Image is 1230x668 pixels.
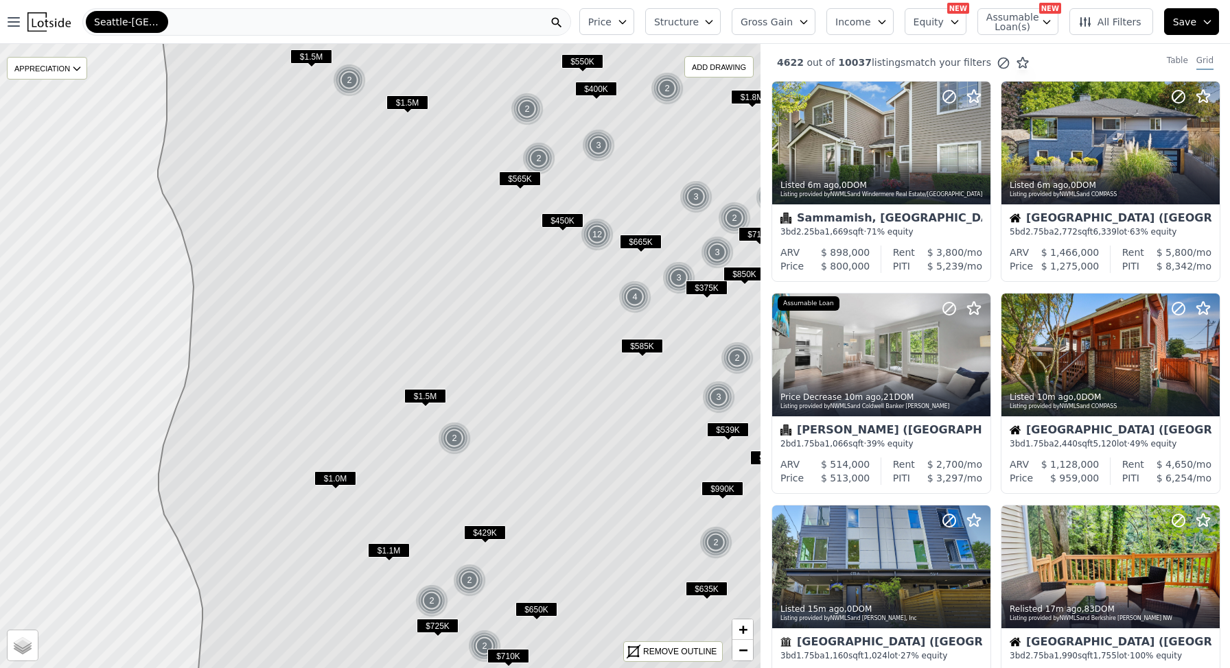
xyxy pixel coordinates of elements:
div: Listing provided by NWMLS and COMPASS [1010,403,1213,411]
time: 2025-08-21 20:47 [844,392,881,402]
img: g1.png [582,129,616,162]
img: g1.png [511,93,544,126]
span: $850K [723,267,765,281]
span: $ 1,128,000 [1041,459,1100,470]
div: 3 bd 1.75 ba sqft lot · 27% equity [780,650,982,661]
div: 2 bd 1.75 ba sqft · 39% equity [780,438,982,449]
a: Listed 6m ago,0DOMListing provided byNWMLSand Windermere Real Estate/[GEOGRAPHIC_DATA]Condominium... [771,81,990,282]
div: out of listings [761,56,1030,70]
span: $1.5M [404,389,446,403]
img: g1.png [333,64,367,97]
span: $ 3,297 [927,473,964,484]
span: $ 1,466,000 [1041,247,1100,258]
div: 12 [581,218,614,251]
span: 1,160 [825,651,848,660]
div: $715K [739,227,780,247]
div: 2 [511,93,544,126]
span: $715K [739,227,780,241]
span: $ 898,000 [821,247,870,258]
time: 2025-08-21 20:51 [1037,180,1068,190]
div: Listing provided by NWMLS and Berkshire [PERSON_NAME] NW [1010,615,1213,623]
div: $665K [620,235,662,254]
time: 2025-08-21 20:42 [808,604,844,614]
span: $585K [621,339,663,353]
img: g1.png [701,236,734,269]
div: $1.1M [368,543,410,563]
div: PITI [1122,259,1139,273]
div: [GEOGRAPHIC_DATA] ([GEOGRAPHIC_DATA]) [780,636,982,650]
div: Listing provided by NWMLS and [PERSON_NAME], Inc [780,615,984,623]
span: $665K [620,235,662,249]
div: 2 [453,564,486,597]
span: 1,669 [825,227,848,237]
span: $1.5M [386,95,428,110]
a: Price Decrease 10m ago,21DOMListing provided byNWMLSand Coldwell Banker [PERSON_NAME]Assumable Lo... [771,293,990,494]
span: + [739,621,747,638]
div: $565K [499,171,541,191]
span: $450K [542,213,583,228]
span: $880K [750,451,792,465]
div: 2 [651,72,684,105]
div: 3 bd 2.75 ba sqft lot · 100% equity [1010,650,1211,661]
div: Rent [893,457,915,471]
div: ARV [780,457,800,471]
a: Zoom in [732,619,753,640]
button: Structure [645,8,721,35]
time: 2025-08-21 20:51 [808,180,839,190]
img: g1.png [651,72,684,105]
div: ARV [780,246,800,259]
span: Gross Gain [741,15,793,29]
span: Structure [654,15,698,29]
span: $429K [464,525,506,540]
img: House [1010,213,1021,224]
div: $990K [701,481,743,501]
div: $429K [464,525,506,545]
div: [GEOGRAPHIC_DATA] ([GEOGRAPHIC_DATA]) [1010,213,1211,226]
span: $ 514,000 [821,459,870,470]
span: $ 2,700 [927,459,964,470]
img: g1.png [702,381,736,414]
div: 3 [701,236,734,269]
img: g1.png [618,281,652,313]
div: APPRECIATION [7,57,87,80]
div: $650K [515,602,557,622]
span: 5,120 [1093,439,1117,449]
img: g1.png [522,142,556,175]
span: Income [835,15,871,29]
span: $375K [686,281,728,295]
div: NEW [947,3,969,14]
img: Condominium [780,213,791,224]
span: $ 959,000 [1050,473,1099,484]
img: g1.png [756,181,789,214]
div: Assumable Loan [778,296,839,311]
a: Zoom out [732,640,753,660]
div: 2 [699,526,732,559]
img: g1.png [468,630,502,663]
span: 1,066 [825,439,848,449]
button: Save [1164,8,1219,35]
div: $1.0M [314,471,356,491]
span: $1.5M [290,49,332,64]
div: 2 [756,181,789,214]
div: Price [1010,259,1033,273]
time: 2025-08-21 20:47 [1037,392,1074,402]
div: ARV [1010,246,1029,259]
a: Layers [8,630,38,660]
div: Listing provided by NWMLS and COMPASS [1010,191,1213,199]
div: $1.5M [404,389,446,409]
span: Save [1173,15,1196,29]
span: $ 5,800 [1157,247,1193,258]
div: PITI [893,259,910,273]
span: $550K [561,54,603,69]
span: $539K [707,422,749,437]
div: Listing provided by NWMLS and Windermere Real Estate/[GEOGRAPHIC_DATA] [780,191,984,199]
div: $400K [575,82,617,102]
div: /mo [1144,457,1211,471]
div: Rent [1122,246,1144,259]
a: Listed 10m ago,0DOMListing provided byNWMLSand COMPASSHouse[GEOGRAPHIC_DATA] ([GEOGRAPHIC_DATA])3... [1001,293,1219,494]
button: Price [579,8,634,35]
div: $375K [686,281,728,300]
span: $ 6,254 [1157,473,1193,484]
button: Assumable Loan(s) [977,8,1058,35]
div: ADD DRAWING [685,57,753,77]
